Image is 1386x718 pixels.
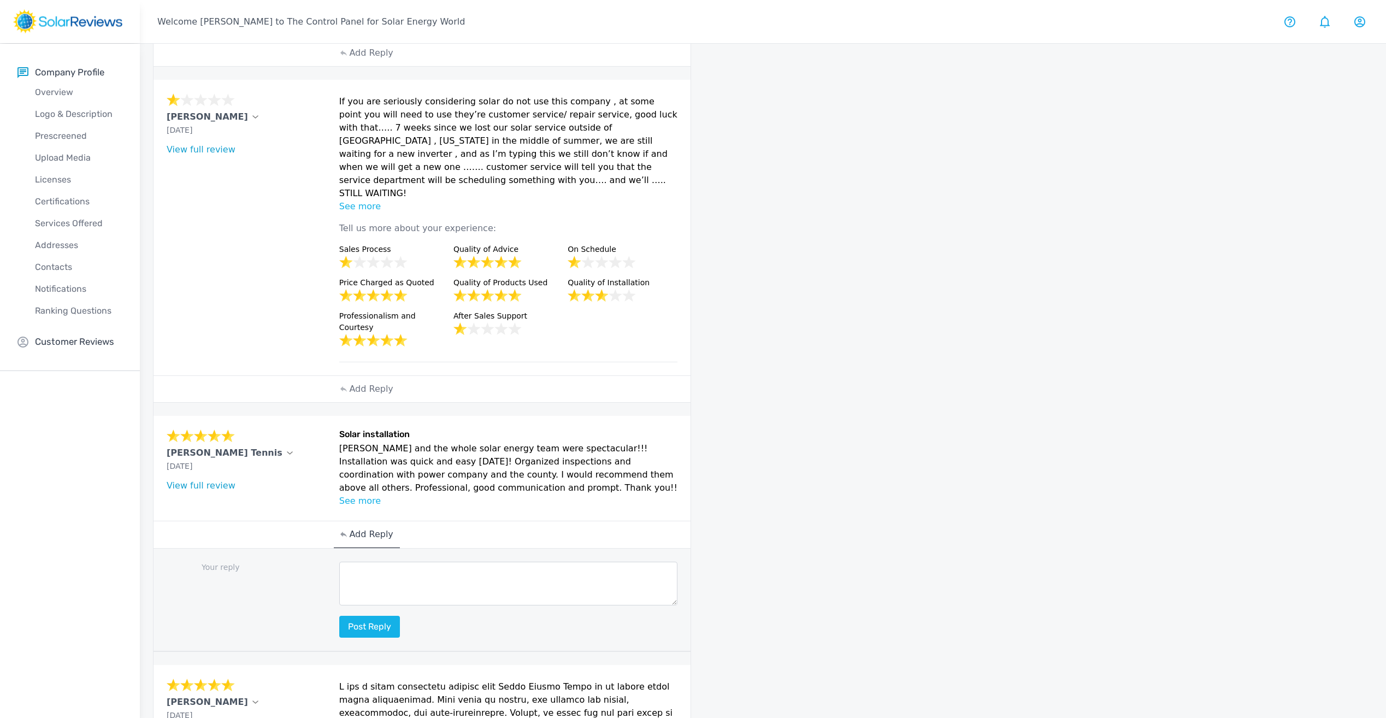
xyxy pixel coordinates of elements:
button: Post reply [339,616,400,638]
p: Addresses [17,239,140,252]
p: Sales Process [339,244,449,255]
p: Quality of Advice [453,244,563,255]
p: Price Charged as Quoted [339,277,449,289]
a: Contacts [17,256,140,278]
p: On Schedule [568,244,677,255]
a: Addresses [17,234,140,256]
p: After Sales Support [453,310,563,322]
p: Quality of Installation [568,277,677,289]
p: Tell us more about your experience: [339,213,678,244]
p: Services Offered [17,217,140,230]
p: Professionalism and Courtesy [339,310,449,333]
p: Company Profile [35,66,104,79]
p: Prescreened [17,130,140,143]
a: Notifications [17,278,140,300]
a: Overview [17,81,140,103]
p: Quality of Products Used [453,277,563,289]
a: Certifications [17,191,140,213]
p: [PERSON_NAME] Tennis [167,446,282,460]
p: See more [339,495,678,508]
span: [DATE] [167,126,192,134]
p: Ranking Questions [17,304,140,317]
p: Customer Reviews [35,335,114,349]
a: Services Offered [17,213,140,234]
p: See more [339,200,678,213]
p: Add Reply [349,382,393,396]
p: [PERSON_NAME] and the whole solar energy team were spectacular!!! Installation was quick and easy... [339,442,678,495]
p: [PERSON_NAME] [167,696,248,709]
p: Licenses [17,173,140,186]
a: View full review [167,144,235,155]
p: Logo & Description [17,108,140,121]
p: Add Reply [349,46,393,60]
p: Notifications [17,283,140,296]
h6: Solar installation [339,429,678,442]
p: Overview [17,86,140,99]
a: Ranking Questions [17,300,140,322]
a: Logo & Description [17,103,140,125]
p: [PERSON_NAME] [167,110,248,123]
p: Certifications [17,195,140,208]
a: Upload Media [17,147,140,169]
a: View full review [167,480,235,491]
p: Welcome [PERSON_NAME] to The Control Panel for Solar Energy World [157,15,465,28]
p: If you are seriously considering solar do not use this company , at some point you will need to u... [339,95,678,200]
p: Contacts [17,261,140,274]
p: Upload Media [17,151,140,164]
a: Prescreened [17,125,140,147]
span: [DATE] [167,462,192,470]
a: Licenses [17,169,140,191]
p: Add Reply [349,528,393,541]
p: Your reply [167,562,333,573]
